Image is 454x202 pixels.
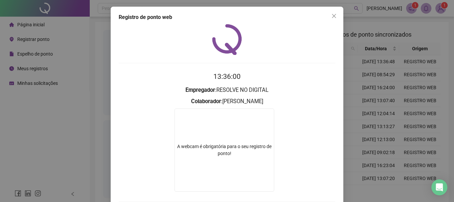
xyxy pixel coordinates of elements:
[212,24,242,55] img: QRPoint
[213,73,241,81] time: 13:36:00
[174,108,274,192] div: A webcam é obrigatória para o seu registro de ponto!
[331,13,337,19] span: close
[119,86,335,95] h3: : RESOLVE NO DIGITAL
[431,179,447,195] div: Open Intercom Messenger
[119,97,335,106] h3: : [PERSON_NAME]
[329,11,339,21] button: Close
[119,13,335,21] div: Registro de ponto web
[185,87,215,93] strong: Empregador
[191,98,221,104] strong: Colaborador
